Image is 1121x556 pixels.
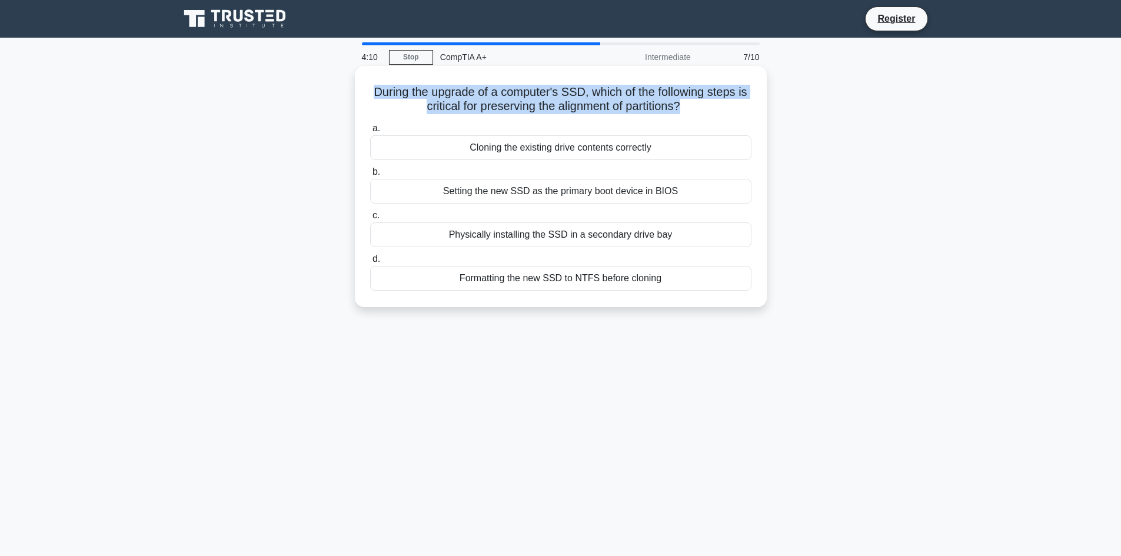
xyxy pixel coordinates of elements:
span: a. [372,123,380,133]
a: Stop [389,50,433,65]
span: c. [372,210,380,220]
div: 7/10 [698,45,767,69]
div: Formatting the new SSD to NTFS before cloning [370,266,751,291]
div: Physically installing the SSD in a secondary drive bay [370,222,751,247]
div: Cloning the existing drive contents correctly [370,135,751,160]
a: Register [870,11,922,26]
h5: During the upgrade of a computer's SSD, which of the following steps is critical for preserving t... [369,85,753,114]
div: CompTIA A+ [433,45,595,69]
span: d. [372,254,380,264]
div: Intermediate [595,45,698,69]
div: Setting the new SSD as the primary boot device in BIOS [370,179,751,204]
span: b. [372,167,380,177]
div: 4:10 [355,45,389,69]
